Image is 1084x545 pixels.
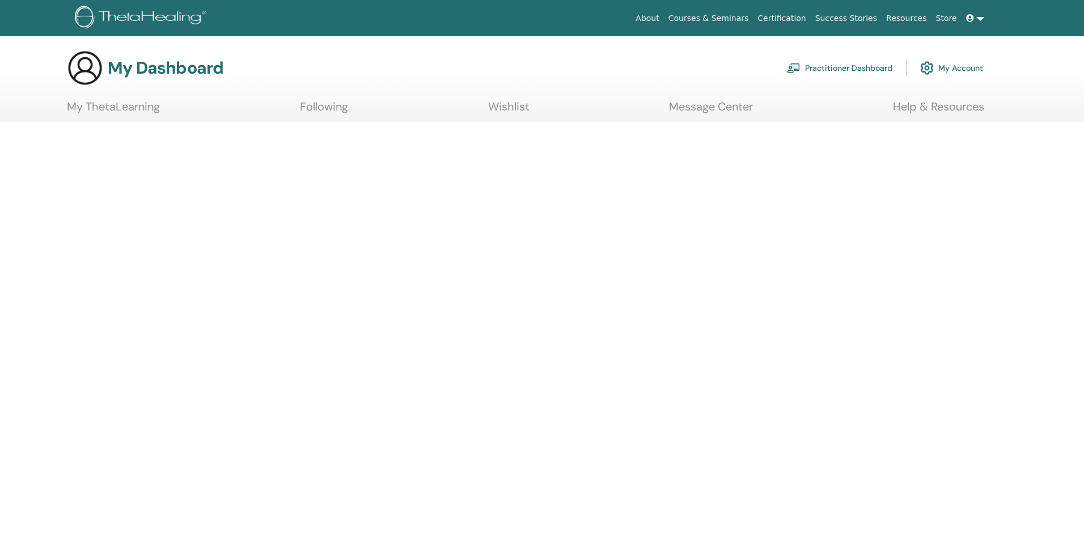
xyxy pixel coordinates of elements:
a: Message Center [669,100,753,122]
a: Resources [882,8,931,29]
a: Store [931,8,962,29]
img: generic-user-icon.jpg [67,50,103,86]
a: Certification [753,8,810,29]
a: My Account [920,56,983,80]
a: Courses & Seminars [664,8,753,29]
a: My ThetaLearning [67,100,160,122]
img: logo.png [75,6,210,31]
img: cog.svg [920,58,934,78]
a: Wishlist [488,100,530,122]
a: Help & Resources [893,100,984,122]
h3: My Dashboard [108,58,223,78]
a: Following [300,100,348,122]
a: Success Stories [811,8,882,29]
a: Practitioner Dashboard [787,56,892,80]
img: chalkboard-teacher.svg [787,63,801,73]
a: About [631,8,663,29]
